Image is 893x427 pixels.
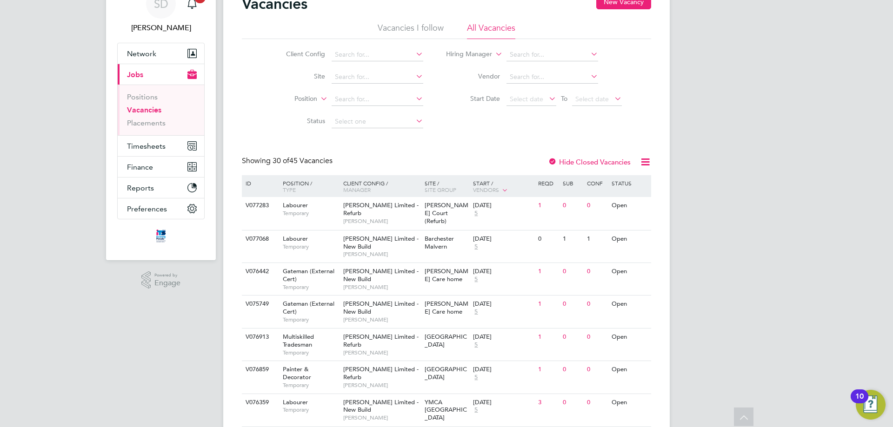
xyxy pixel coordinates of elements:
[332,115,423,128] input: Select one
[343,201,419,217] span: [PERSON_NAME] Limited - Refurb
[118,64,204,85] button: Jobs
[473,243,479,251] span: 5
[473,374,479,381] span: 5
[343,235,419,250] span: [PERSON_NAME] Limited - New Build
[560,296,585,313] div: 0
[243,175,276,191] div: ID
[283,210,339,217] span: Temporary
[343,398,419,414] span: [PERSON_NAME] Limited - New Build
[446,72,500,80] label: Vendor
[560,175,585,191] div: Sub
[343,333,419,348] span: [PERSON_NAME] Limited - Refurb
[283,316,339,323] span: Temporary
[276,175,341,197] div: Position /
[272,117,325,125] label: Status
[127,49,156,58] span: Network
[609,197,650,214] div: Open
[283,235,308,243] span: Labourer
[856,390,886,420] button: Open Resource Center, 10 new notifications
[425,365,467,381] span: [GEOGRAPHIC_DATA]
[243,361,276,378] div: V076859
[506,48,598,61] input: Search for...
[609,230,650,248] div: Open
[536,296,560,313] div: 1
[609,263,650,280] div: Open
[118,136,204,156] button: Timesheets
[536,175,560,191] div: Reqd
[609,328,650,346] div: Open
[272,72,325,80] label: Site
[283,381,339,389] span: Temporary
[506,71,598,84] input: Search for...
[560,263,585,280] div: 0
[118,157,204,177] button: Finance
[585,197,609,214] div: 0
[609,361,650,378] div: Open
[473,202,533,210] div: [DATE]
[471,175,536,198] div: Start /
[609,296,650,313] div: Open
[343,186,371,193] span: Manager
[585,230,609,248] div: 1
[264,94,317,104] label: Position
[473,210,479,217] span: 5
[425,398,467,422] span: YMCA [GEOGRAPHIC_DATA]
[283,406,339,414] span: Temporary
[127,184,154,192] span: Reports
[473,406,479,414] span: 5
[154,271,180,279] span: Powered by
[343,365,419,381] span: [PERSON_NAME] Limited - Refurb
[343,283,420,291] span: [PERSON_NAME]
[243,230,276,248] div: V077068
[536,230,560,248] div: 0
[343,217,420,225] span: [PERSON_NAME]
[585,296,609,313] div: 0
[585,263,609,280] div: 0
[117,229,205,243] a: Go to home page
[242,156,334,166] div: Showing
[127,70,143,79] span: Jobs
[243,263,276,280] div: V076442
[127,105,161,114] a: Vacancies
[473,366,533,374] div: [DATE]
[585,394,609,411] div: 0
[118,85,204,135] div: Jobs
[560,394,585,411] div: 0
[548,158,631,166] label: Hide Closed Vacancies
[560,328,585,346] div: 0
[127,204,167,213] span: Preferences
[272,50,325,58] label: Client Config
[536,197,560,214] div: 1
[473,276,479,283] span: 5
[343,250,420,258] span: [PERSON_NAME]
[243,296,276,313] div: V075749
[467,22,515,39] li: All Vacancies
[536,263,560,280] div: 1
[343,414,420,421] span: [PERSON_NAME]
[332,93,423,106] input: Search for...
[283,201,308,209] span: Labourer
[341,175,422,197] div: Client Config /
[425,300,468,315] span: [PERSON_NAME] Care home
[127,142,166,151] span: Timesheets
[473,268,533,276] div: [DATE]
[118,177,204,198] button: Reports
[273,156,333,165] span: 45 Vacancies
[473,399,533,407] div: [DATE]
[332,48,423,61] input: Search for...
[118,43,204,64] button: Network
[473,186,499,193] span: Vendors
[560,361,585,378] div: 0
[243,197,276,214] div: V077283
[273,156,289,165] span: 30 of
[425,201,468,225] span: [PERSON_NAME] Court (Refurb)
[510,95,543,103] span: Select date
[283,283,339,291] span: Temporary
[446,94,500,103] label: Start Date
[560,230,585,248] div: 1
[585,175,609,191] div: Conf
[473,235,533,243] div: [DATE]
[425,267,468,283] span: [PERSON_NAME] Care home
[439,50,492,59] label: Hiring Manager
[560,197,585,214] div: 0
